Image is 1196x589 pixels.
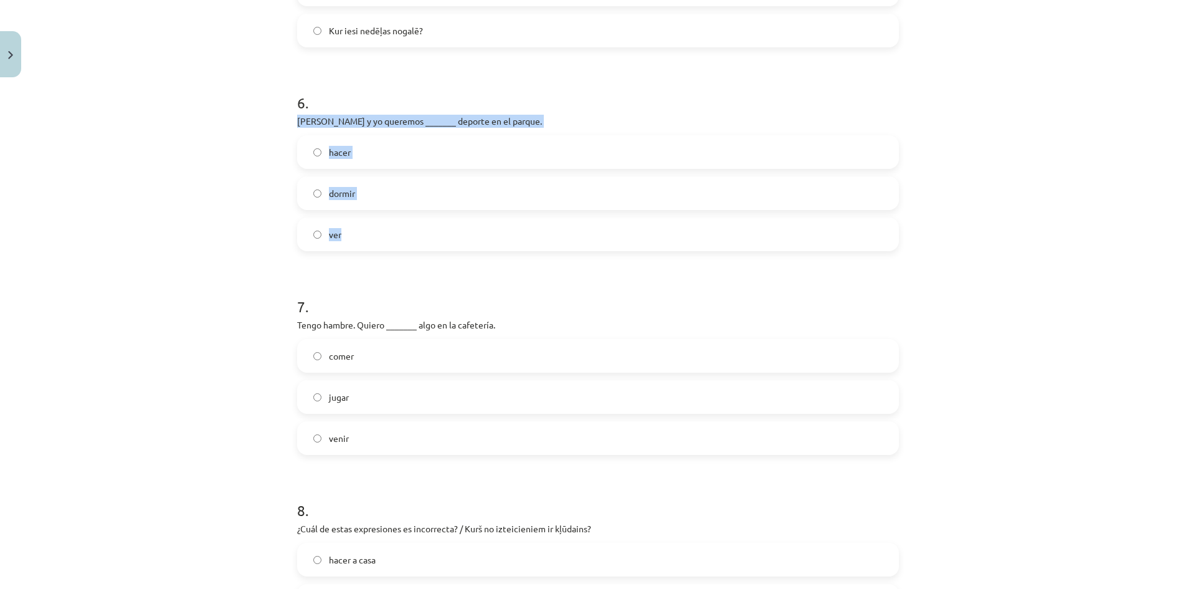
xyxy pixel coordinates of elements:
input: comer [313,352,321,360]
input: Kur iesi nedēļas nogalē? [313,27,321,35]
span: hacer [329,146,351,159]
span: comer [329,350,354,363]
span: dormir [329,187,355,200]
span: jugar [329,391,349,404]
img: icon-close-lesson-0947bae3869378f0d4975bcd49f059093ad1ed9edebbc8119c70593378902aed.svg [8,51,13,59]
p: [PERSON_NAME] y yo queremos _______ deporte en el parque. [297,115,899,128]
input: hacer [313,148,321,156]
span: Kur iesi nedēļas nogalē? [329,24,423,37]
h1: 7 . [297,276,899,315]
p: Tengo hambre. Quiero _______ algo en la cafetería. [297,318,899,332]
input: jugar [313,393,321,401]
input: dormir [313,189,321,198]
h1: 8 . [297,480,899,519]
p: ¿Cuál de estas expresiones es incorrecta? / Kurš no izteicieniem ir kļūdains? [297,522,899,535]
span: ver [329,228,341,241]
span: venir [329,432,349,445]
input: hacer a casa [313,556,321,564]
span: hacer a casa [329,553,376,567]
input: ver [313,231,321,239]
h1: 6 . [297,72,899,111]
input: venir [313,434,321,443]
